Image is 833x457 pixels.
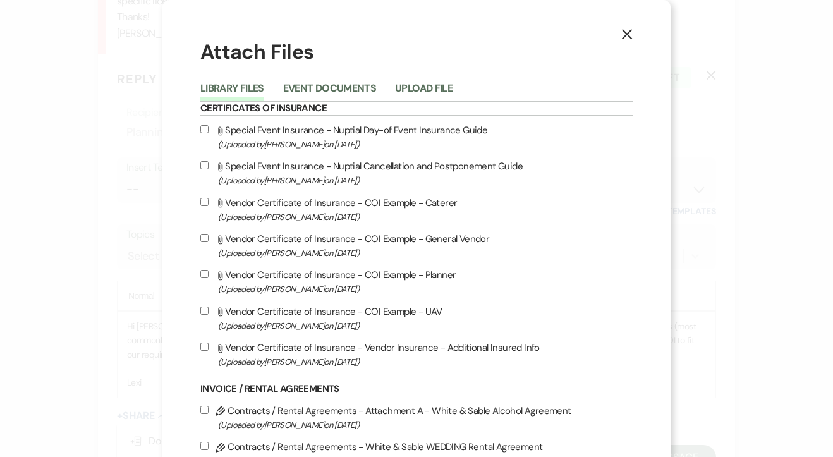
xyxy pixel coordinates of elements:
[200,234,209,242] input: Vendor Certificate of Insurance - COI Example - General Vendor(Uploaded by[PERSON_NAME]on [DATE])
[200,38,633,66] h1: Attach Files
[200,161,209,169] input: Special Event Insurance - Nuptial Cancellation and Postponement Guide(Uploaded by[PERSON_NAME]on ...
[218,282,633,296] span: (Uploaded by [PERSON_NAME] on [DATE] )
[200,198,209,206] input: Vendor Certificate of Insurance - COI Example - Caterer(Uploaded by[PERSON_NAME]on [DATE])
[200,403,633,432] label: Contracts / Rental Agreements - Attachment A - White & Sable Alcohol Agreement
[200,343,209,351] input: Vendor Certificate of Insurance - Vendor Insurance - Additional Insured Info(Uploaded by[PERSON_N...
[200,83,264,101] button: Library Files
[200,102,633,116] h6: Certificates of Insurance
[200,382,633,396] h6: Invoice / Rental Agreements
[200,307,209,315] input: Vendor Certificate of Insurance - COI Example - UAV(Uploaded by[PERSON_NAME]on [DATE])
[200,267,633,296] label: Vendor Certificate of Insurance - COI Example - Planner
[218,246,633,260] span: (Uploaded by [PERSON_NAME] on [DATE] )
[200,125,209,133] input: Special Event Insurance - Nuptial Day-of Event Insurance Guide(Uploaded by[PERSON_NAME]on [DATE])
[218,319,633,333] span: (Uploaded by [PERSON_NAME] on [DATE] )
[218,173,633,188] span: (Uploaded by [PERSON_NAME] on [DATE] )
[200,231,633,260] label: Vendor Certificate of Insurance - COI Example - General Vendor
[218,418,633,432] span: (Uploaded by [PERSON_NAME] on [DATE] )
[218,355,633,369] span: (Uploaded by [PERSON_NAME] on [DATE] )
[218,137,633,152] span: (Uploaded by [PERSON_NAME] on [DATE] )
[395,83,453,101] button: Upload File
[200,303,633,333] label: Vendor Certificate of Insurance - COI Example - UAV
[200,195,633,224] label: Vendor Certificate of Insurance - COI Example - Caterer
[200,442,209,450] input: Contracts / Rental Agreements - White & Sable WEDDING Rental Agreement(Uploaded by[PERSON_NAME]on...
[200,158,633,188] label: Special Event Insurance - Nuptial Cancellation and Postponement Guide
[283,83,376,101] button: Event Documents
[200,122,633,152] label: Special Event Insurance - Nuptial Day-of Event Insurance Guide
[218,210,633,224] span: (Uploaded by [PERSON_NAME] on [DATE] )
[200,270,209,278] input: Vendor Certificate of Insurance - COI Example - Planner(Uploaded by[PERSON_NAME]on [DATE])
[200,339,633,369] label: Vendor Certificate of Insurance - Vendor Insurance - Additional Insured Info
[200,406,209,414] input: Contracts / Rental Agreements - Attachment A - White & Sable Alcohol Agreement(Uploaded by[PERSON...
